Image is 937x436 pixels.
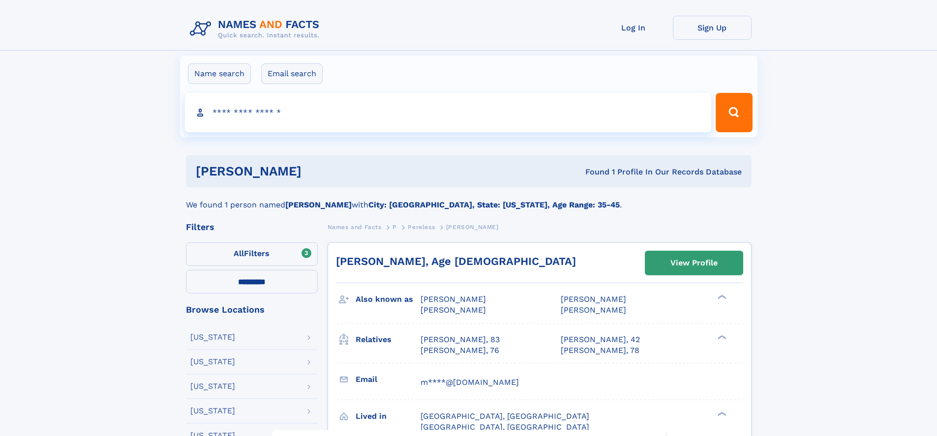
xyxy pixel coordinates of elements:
[561,345,639,356] a: [PERSON_NAME], 78
[356,291,421,308] h3: Also known as
[196,165,444,177] h1: [PERSON_NAME]
[188,63,251,84] label: Name search
[421,305,486,315] span: [PERSON_NAME]
[408,221,435,233] a: Pereless
[186,223,318,232] div: Filters
[336,255,576,267] a: [PERSON_NAME], Age [DEMOGRAPHIC_DATA]
[356,371,421,388] h3: Email
[715,410,727,417] div: ❯
[190,358,235,366] div: [US_STATE]
[421,334,500,345] a: [PERSON_NAME], 83
[673,16,752,40] a: Sign Up
[715,294,727,300] div: ❯
[715,334,727,340] div: ❯
[561,294,626,304] span: [PERSON_NAME]
[393,224,397,231] span: P
[190,382,235,390] div: [US_STATE]
[561,334,640,345] a: [PERSON_NAME], 42
[446,224,499,231] span: [PERSON_NAME]
[670,252,718,274] div: View Profile
[421,294,486,304] span: [PERSON_NAME]
[408,224,435,231] span: Pereless
[261,63,323,84] label: Email search
[190,333,235,341] div: [US_STATE]
[285,200,352,209] b: [PERSON_NAME]
[594,16,673,40] a: Log In
[716,93,752,132] button: Search Button
[645,251,743,275] a: View Profile
[186,242,318,266] label: Filters
[421,345,499,356] a: [PERSON_NAME], 76
[443,167,742,177] div: Found 1 Profile In Our Records Database
[186,16,328,42] img: Logo Names and Facts
[186,187,752,211] div: We found 1 person named with .
[356,408,421,425] h3: Lived in
[421,411,589,421] span: [GEOGRAPHIC_DATA], [GEOGRAPHIC_DATA]
[328,221,382,233] a: Names and Facts
[190,407,235,415] div: [US_STATE]
[393,221,397,233] a: P
[185,93,712,132] input: search input
[561,305,626,315] span: [PERSON_NAME]
[368,200,620,209] b: City: [GEOGRAPHIC_DATA], State: [US_STATE], Age Range: 35-45
[356,331,421,348] h3: Relatives
[186,305,318,314] div: Browse Locations
[234,249,244,258] span: All
[421,422,589,432] span: [GEOGRAPHIC_DATA], [GEOGRAPHIC_DATA]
